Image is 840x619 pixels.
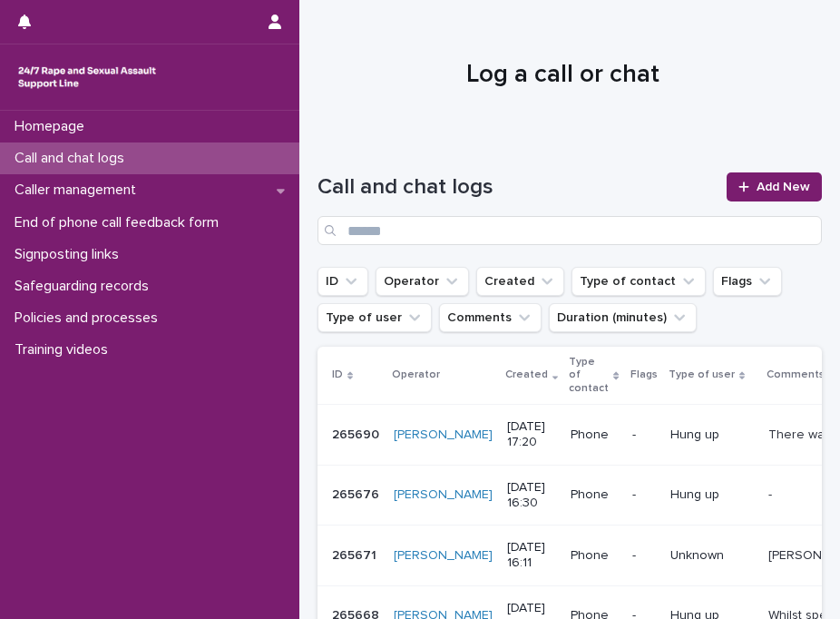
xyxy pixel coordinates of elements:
p: [DATE] 16:30 [507,480,556,511]
button: Flags [713,267,782,296]
p: End of phone call feedback form [7,214,233,231]
p: Training videos [7,341,122,359]
p: Hung up [670,427,754,443]
p: Comments [767,365,825,385]
p: Operator [392,365,440,385]
button: Created [476,267,564,296]
p: 265690 [332,424,383,443]
p: Created [505,365,548,385]
p: [DATE] 17:20 [507,419,556,450]
input: Search [317,216,822,245]
p: Flags [630,365,658,385]
p: - [632,427,656,443]
a: Add New [727,172,822,201]
button: Type of contact [571,267,706,296]
p: 265676 [332,484,383,503]
p: Homepage [7,118,99,135]
button: Duration (minutes) [549,303,697,332]
p: - [632,487,656,503]
p: Call and chat logs [7,150,139,167]
p: Hung up [670,487,754,503]
p: Type of user [669,365,735,385]
p: [DATE] 16:11 [507,540,556,571]
p: Signposting links [7,246,133,263]
p: Unknown [670,548,754,564]
p: - [632,548,656,564]
button: ID [317,267,368,296]
p: ID [332,365,343,385]
a: [PERSON_NAME] [394,427,493,443]
span: Add New [757,181,810,193]
p: Phone [571,427,617,443]
p: Caller management [7,182,151,199]
p: Safeguarding records [7,278,163,295]
h1: Call and chat logs [317,174,716,201]
button: Comments [439,303,542,332]
p: Phone [571,487,617,503]
p: 265671 [332,545,380,564]
p: - [768,484,776,503]
a: [PERSON_NAME] [394,548,493,564]
img: rhQMoQhaT3yELyF149Cw [15,59,160,95]
p: Policies and processes [7,309,172,327]
p: Phone [571,548,617,564]
p: Type of contact [569,352,609,398]
button: Operator [376,267,469,296]
a: [PERSON_NAME] [394,487,493,503]
button: Type of user [317,303,432,332]
h1: Log a call or chat [317,60,808,91]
